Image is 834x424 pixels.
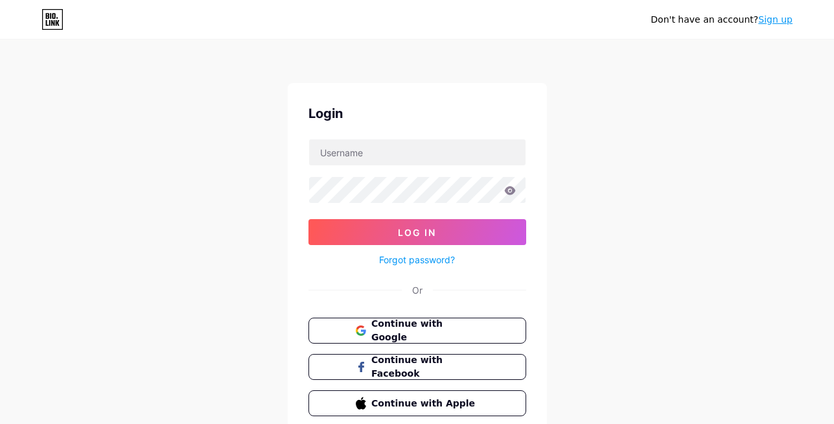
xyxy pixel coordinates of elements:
[371,317,478,344] span: Continue with Google
[309,139,526,165] input: Username
[308,219,526,245] button: Log In
[371,397,478,410] span: Continue with Apple
[379,253,455,266] a: Forgot password?
[308,390,526,416] button: Continue with Apple
[758,14,793,25] a: Sign up
[371,353,478,381] span: Continue with Facebook
[308,104,526,123] div: Login
[308,318,526,344] button: Continue with Google
[412,283,423,297] div: Or
[308,354,526,380] button: Continue with Facebook
[651,13,793,27] div: Don't have an account?
[398,227,436,238] span: Log In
